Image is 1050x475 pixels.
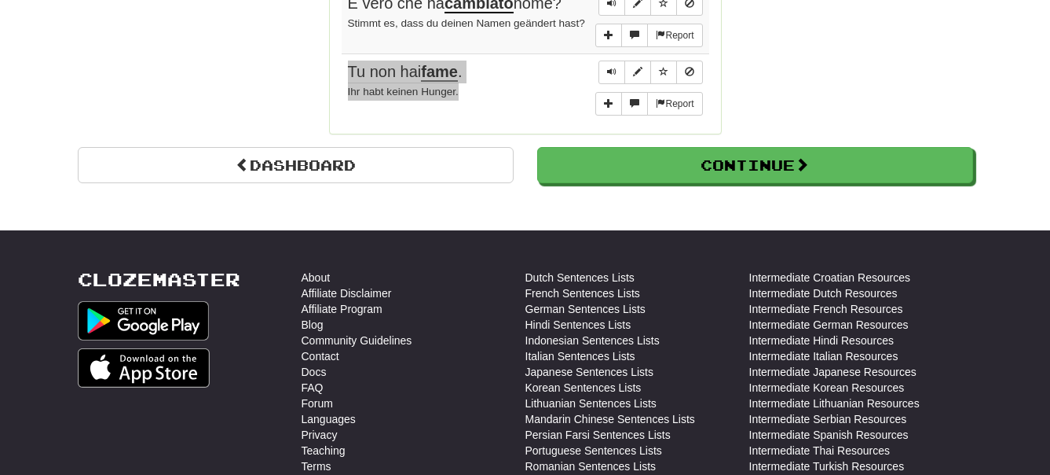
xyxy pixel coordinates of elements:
button: Report [647,24,702,47]
a: German Sentences Lists [525,301,646,317]
a: Intermediate Croatian Resources [749,270,910,285]
img: Get it on App Store [78,348,210,388]
a: Privacy [302,427,338,443]
a: Persian Farsi Sentences Lists [525,427,671,443]
a: Affiliate Disclaimer [302,285,392,301]
a: Dutch Sentences Lists [525,270,635,285]
a: Mandarin Chinese Sentences Lists [525,411,695,427]
a: Lithuanian Sentences Lists [525,396,657,411]
a: Romanian Sentences Lists [525,458,657,474]
button: Add sentence to collection [595,92,622,116]
div: More sentence controls [595,92,702,116]
a: Contact [302,348,339,364]
a: Terms [302,458,331,474]
a: Intermediate Thai Resources [749,443,891,458]
a: Clozemaster [78,270,240,289]
a: Dashboard [78,147,514,183]
a: Indonesian Sentences Lists [525,333,660,348]
button: Toggle favorite [650,61,677,84]
a: Italian Sentences Lists [525,348,635,364]
a: Intermediate Korean Resources [749,380,905,396]
img: Get it on Google Play [78,301,210,341]
a: Forum [302,396,333,411]
button: Report [647,92,702,116]
a: Intermediate Lithuanian Resources [749,396,920,411]
a: Languages [302,411,356,427]
a: Korean Sentences Lists [525,380,642,396]
a: Hindi Sentences Lists [525,317,631,333]
a: Blog [302,317,324,333]
button: Toggle ignore [676,61,703,84]
a: Docs [302,364,327,380]
a: Community Guidelines [302,333,412,348]
button: Add sentence to collection [595,24,622,47]
a: Intermediate German Resources [749,317,909,333]
a: Intermediate Hindi Resources [749,333,894,348]
u: fame [421,63,458,82]
a: Intermediate Dutch Resources [749,285,898,301]
a: Portuguese Sentences Lists [525,443,662,458]
button: Play sentence audio [598,61,625,84]
a: Teaching [302,443,346,458]
a: FAQ [302,380,324,396]
a: French Sentences Lists [525,285,640,301]
a: Intermediate Serbian Resources [749,411,907,427]
a: About [302,270,331,285]
small: Stimmt es, dass du deinen Namen geändert hast? [348,17,585,29]
small: Ihr habt keinen Hunger. [348,86,459,98]
a: Affiliate Program [302,301,382,317]
div: More sentence controls [595,24,702,47]
a: Intermediate Japanese Resources [749,364,916,380]
div: Sentence controls [598,61,703,84]
a: Intermediate Turkish Resources [749,458,905,474]
span: Tu non hai . [348,63,463,82]
a: Japanese Sentences Lists [525,364,653,380]
button: Edit sentence [624,61,651,84]
button: Continue [537,147,973,183]
a: Intermediate French Resources [749,301,903,317]
a: Intermediate Italian Resources [749,348,898,364]
a: Intermediate Spanish Resources [749,427,909,443]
